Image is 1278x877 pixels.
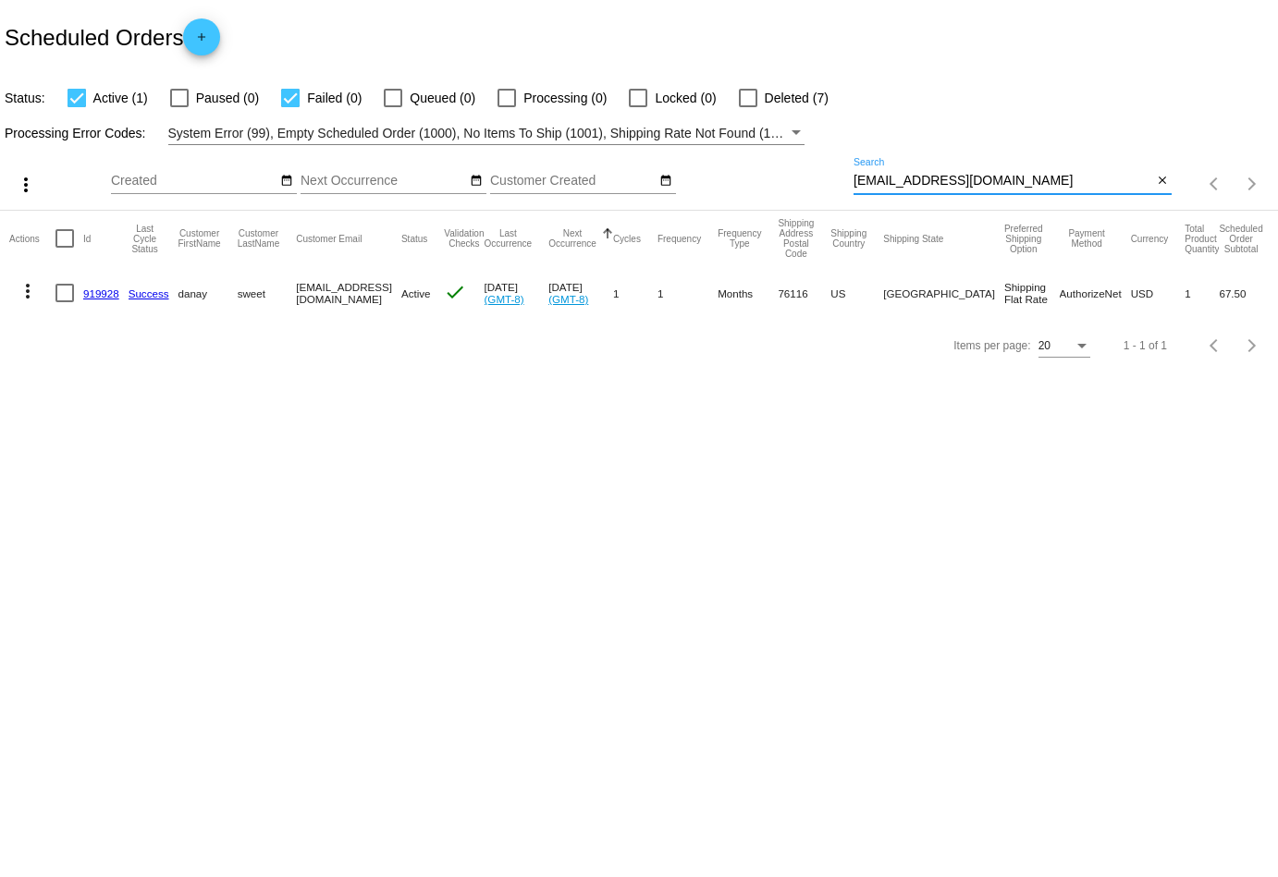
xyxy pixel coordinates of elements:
button: Change sorting for Frequency [657,233,701,244]
span: Status: [5,91,45,105]
mat-cell: [DATE] [485,266,549,320]
mat-header-cell: Actions [9,211,55,266]
h2: Scheduled Orders [5,18,220,55]
button: Previous page [1197,165,1234,202]
mat-header-cell: Total Product Quantity [1185,211,1219,266]
mat-cell: Shipping Flat Rate [1004,266,1060,320]
button: Change sorting for PaymentMethod.Type [1060,228,1114,249]
button: Change sorting for CurrencyIso [1131,233,1169,244]
span: 20 [1038,339,1051,352]
div: 1 - 1 of 1 [1124,339,1167,352]
span: Locked (0) [655,87,716,109]
mat-select: Filter by Processing Error Codes [168,122,805,145]
mat-icon: date_range [280,174,293,189]
button: Change sorting for Cycles [613,233,641,244]
button: Change sorting for NextOccurrenceUtc [548,228,596,249]
button: Change sorting for CustomerEmail [296,233,362,244]
button: Change sorting for Subtotal [1219,224,1262,254]
span: Queued (0) [410,87,475,109]
input: Customer Created [490,174,657,189]
mat-cell: [GEOGRAPHIC_DATA] [883,266,1004,320]
span: Active (1) [93,87,148,109]
button: Clear [1152,172,1172,191]
a: Success [129,287,169,299]
mat-cell: [DATE] [548,266,613,320]
button: Change sorting for LastProcessingCycleId [129,224,162,254]
mat-icon: close [1156,174,1169,189]
mat-cell: 76116 [778,266,830,320]
button: Change sorting for CustomerFirstName [178,228,221,249]
a: (GMT-8) [485,293,524,305]
span: Failed (0) [307,87,362,109]
mat-cell: US [830,266,883,320]
button: Change sorting for FrequencyType [718,228,761,249]
button: Next page [1234,327,1271,364]
span: Paused (0) [196,87,259,109]
span: Processing (0) [523,87,607,109]
button: Change sorting for ShippingState [883,233,943,244]
mat-select: Items per page: [1038,340,1090,353]
span: Processing Error Codes: [5,126,146,140]
mat-cell: USD [1131,266,1186,320]
mat-cell: 1 [613,266,657,320]
a: 919928 [83,287,119,299]
button: Change sorting for ShippingCountry [830,228,866,249]
button: Previous page [1197,327,1234,364]
mat-icon: more_vert [17,280,39,302]
button: Change sorting for PreferredShippingOption [1004,224,1043,254]
mat-icon: more_vert [15,174,37,196]
button: Change sorting for ShippingPostcode [778,218,814,259]
div: Items per page: [953,339,1030,352]
mat-cell: [EMAIL_ADDRESS][DOMAIN_NAME] [296,266,401,320]
mat-icon: date_range [470,174,483,189]
button: Change sorting for LastOccurrenceUtc [485,228,533,249]
button: Change sorting for CustomerLastName [238,228,280,249]
mat-cell: 1 [657,266,718,320]
mat-cell: danay [178,266,238,320]
mat-cell: sweet [238,266,297,320]
mat-icon: check [444,281,466,303]
mat-icon: add [190,30,213,53]
mat-icon: date_range [659,174,672,189]
span: Deleted (7) [765,87,829,109]
span: Active [401,287,431,299]
mat-header-cell: Validation Checks [444,211,484,266]
mat-cell: AuthorizeNet [1060,266,1131,320]
mat-cell: 1 [1185,266,1219,320]
button: Change sorting for Status [401,233,427,244]
mat-cell: Months [718,266,778,320]
a: (GMT-8) [548,293,588,305]
input: Search [854,174,1152,189]
input: Next Occurrence [301,174,467,189]
input: Created [111,174,277,189]
button: Change sorting for Id [83,233,91,244]
button: Next page [1234,165,1271,202]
